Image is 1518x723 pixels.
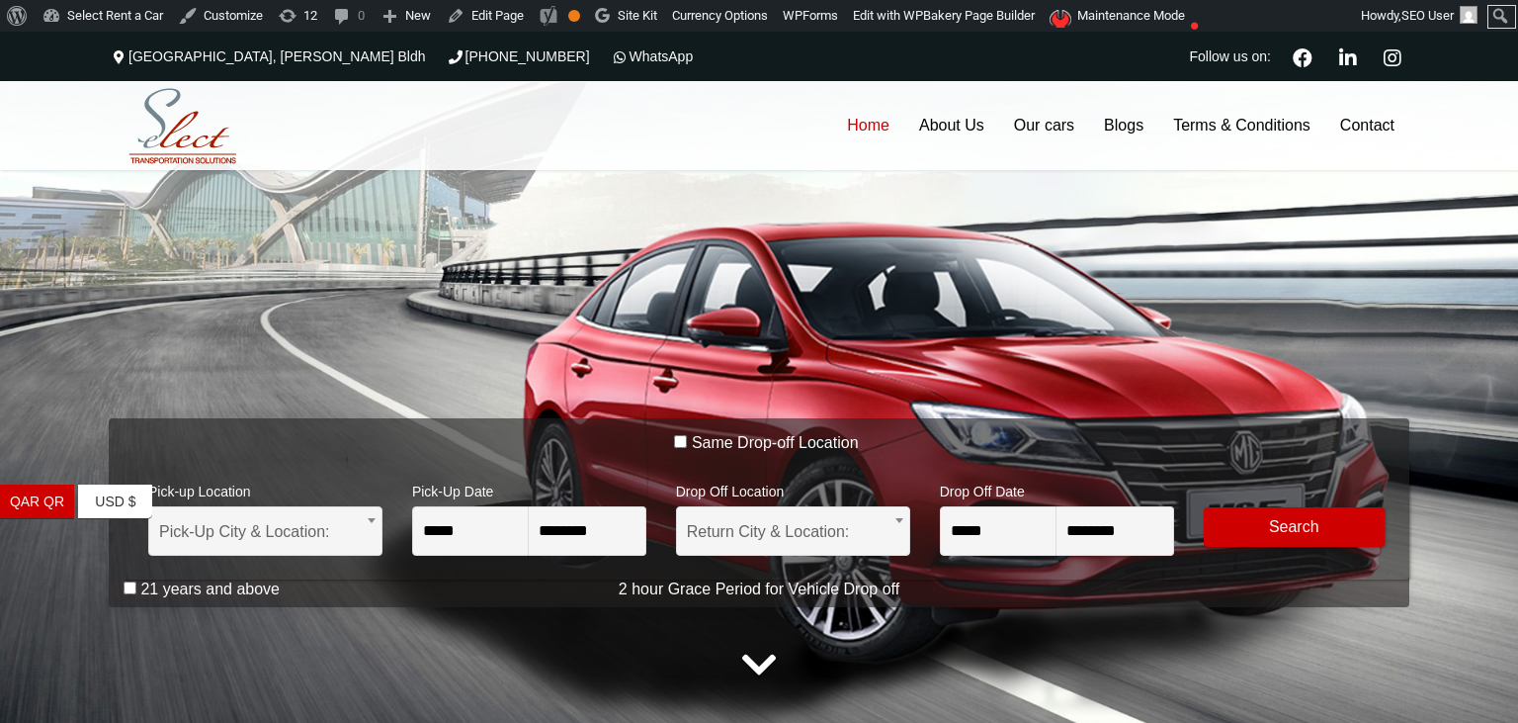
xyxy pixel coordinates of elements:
[1089,81,1158,170] a: Blogs
[412,471,646,506] span: Pick-Up Date
[1050,10,1074,28] img: Maintenance mode is disabled
[687,507,899,557] span: Return City & Location:
[1204,507,1386,547] button: Modify Search
[1325,81,1409,170] a: Contact
[1330,45,1365,67] a: Linkedin
[78,485,152,519] a: USD $
[1158,81,1325,170] a: Terms & Conditions
[148,506,382,556] span: Pick-Up City & Location:
[618,8,657,23] span: Site Kit
[1285,45,1320,67] a: Facebook
[940,471,1174,506] span: Drop Off Date
[676,506,910,556] span: Return City & Location:
[1185,32,1276,81] li: Follow us on:
[1375,45,1409,67] a: Instagram
[568,10,580,22] div: OK
[1401,8,1454,23] span: SEO User
[114,84,252,169] img: Select Rent a Car
[109,578,1409,601] p: 2 hour Grace Period for Vehicle Drop off
[610,48,694,64] a: WhatsApp
[446,48,590,64] a: [PHONE_NUMBER]
[148,471,382,506] span: Pick-up Location
[832,81,904,170] a: Home
[692,433,859,453] label: Same Drop-off Location
[140,580,280,599] label: 21 years and above
[159,507,372,557] span: Pick-Up City & Location:
[109,32,436,81] div: [GEOGRAPHIC_DATA], [PERSON_NAME] Bldh
[1185,5,1205,22] i: ●
[999,81,1089,170] a: Our cars
[904,81,999,170] a: About Us
[676,471,910,506] span: Drop Off Location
